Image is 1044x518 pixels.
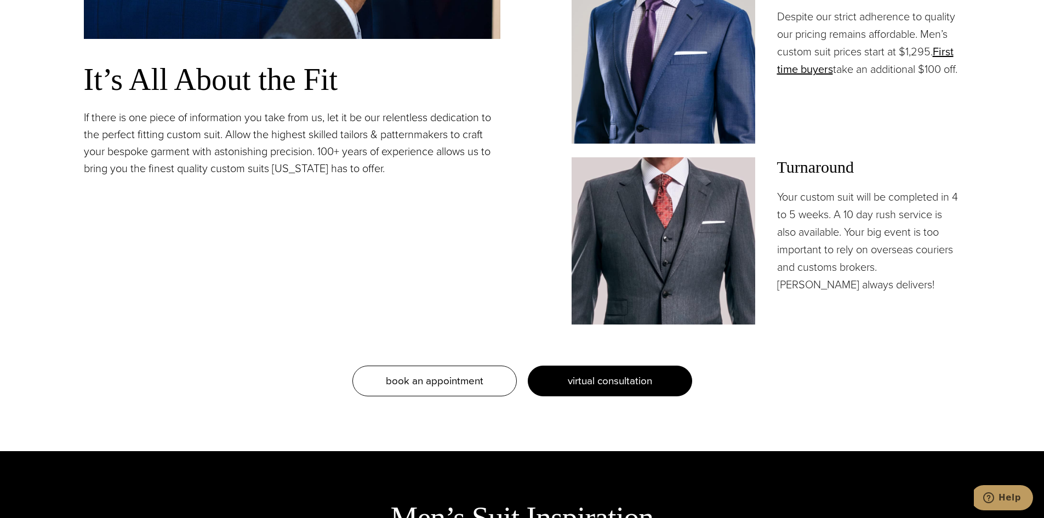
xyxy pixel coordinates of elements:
[568,373,652,389] span: virtual consultation
[572,157,755,324] img: Client in vested charcoal bespoke suit with white shirt and red patterned tie.
[777,8,961,78] p: Despite our strict adherence to quality our pricing remains affordable. Men’s custom suit prices ...
[352,366,517,396] a: book an appointment
[386,373,483,389] span: book an appointment
[84,61,500,98] h3: It’s All About the Fit
[777,157,961,177] h3: Turnaround
[84,109,500,177] p: If there is one piece of information you take from us, let it be our relentless dedication to the...
[777,43,954,77] a: First time buyers
[528,366,692,396] a: virtual consultation
[974,485,1033,513] iframe: Opens a widget where you can chat to one of our agents
[777,188,961,293] p: Your custom suit will be completed in 4 to 5 weeks. A 10 day rush service is also available. Your...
